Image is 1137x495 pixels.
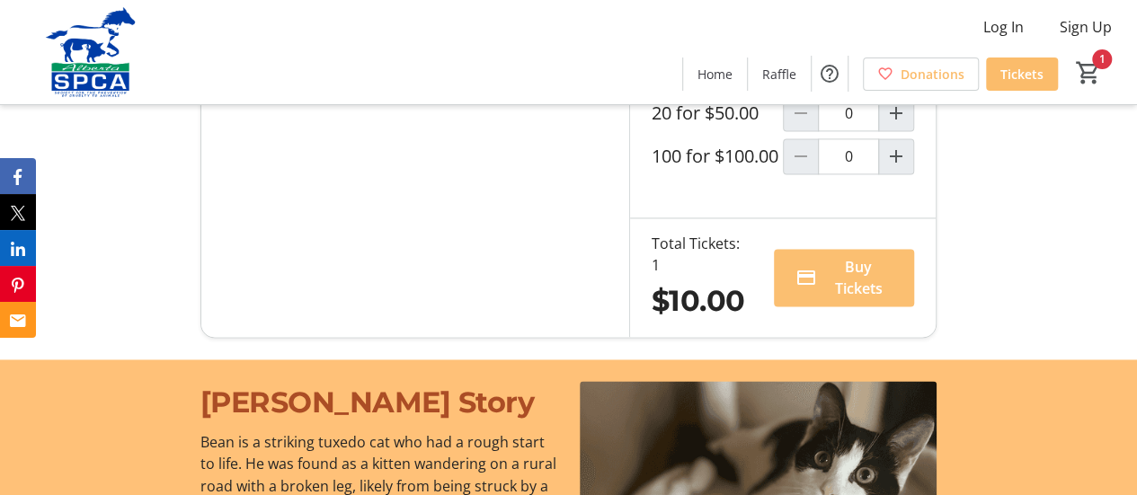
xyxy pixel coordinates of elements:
span: Tickets [1000,65,1044,84]
span: [PERSON_NAME] Story [200,385,535,420]
span: Donations [901,65,964,84]
img: Alberta SPCA's Logo [11,7,171,97]
button: Log In [969,13,1038,41]
span: Home [697,65,733,84]
a: Tickets [986,57,1058,91]
span: Raffle [762,65,796,84]
div: $10.00 [652,279,745,323]
span: Buy Tickets [824,256,893,299]
button: Buy Tickets [774,249,915,306]
button: Help [812,56,848,92]
div: Total Tickets: 1 [652,233,745,276]
a: Home [683,57,747,91]
button: Cart [1072,57,1105,89]
button: Sign Up [1045,13,1126,41]
a: Raffle [748,57,811,91]
a: Donations [863,57,979,91]
label: 20 for $50.00 [652,102,759,124]
span: Log In [983,16,1024,38]
button: Increment by one [879,139,913,173]
span: Sign Up [1060,16,1112,38]
label: 100 for $100.00 [652,146,778,167]
button: Increment by one [879,96,913,130]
